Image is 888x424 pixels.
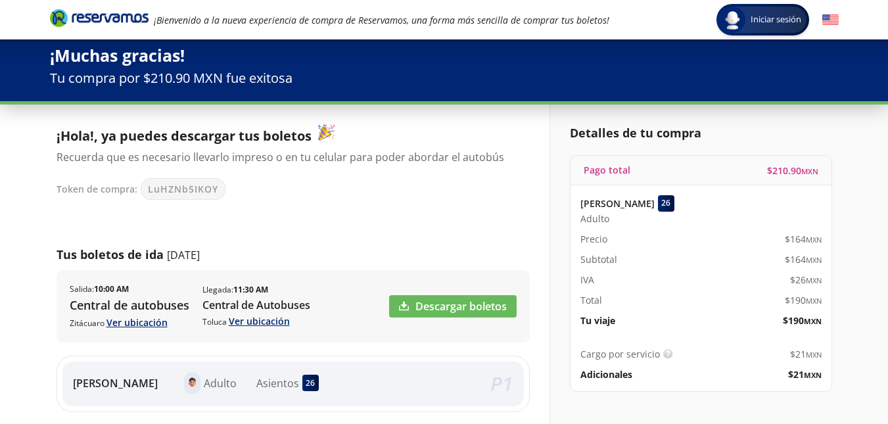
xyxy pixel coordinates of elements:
p: Llegada : [202,284,268,296]
span: $ 164 [785,252,822,266]
em: P 1 [490,370,513,397]
p: [DATE] [167,247,200,263]
p: Tu compra por $210.90 MXN fue exitosa [50,68,839,88]
span: Iniciar sesión [745,13,806,26]
p: ¡Hola!, ya puedes descargar tus boletos [57,124,517,146]
span: $ 21 [790,347,822,361]
span: $ 164 [785,232,822,246]
small: MXN [806,296,822,306]
a: Brand Logo [50,8,149,32]
button: English [822,12,839,28]
div: 26 [658,195,674,212]
p: Total [580,293,602,307]
span: $ 190 [783,314,822,327]
span: LuHZNb5IKOY [148,182,218,196]
b: 10:00 AM [94,283,129,294]
p: Pago total [584,163,630,177]
span: $ 190 [785,293,822,307]
div: 26 [302,375,319,391]
p: Precio [580,232,607,246]
small: MXN [806,255,822,265]
em: ¡Bienvenido a la nueva experiencia de compra de Reservamos, una forma más sencilla de comprar tus... [154,14,609,26]
p: ¡Muchas gracias! [50,43,839,68]
p: Zitácuaro [70,316,189,329]
span: $ 21 [788,367,822,381]
p: Subtotal [580,252,617,266]
p: Central de autobuses [70,296,189,314]
span: $ 26 [790,273,822,287]
p: [PERSON_NAME] [580,197,655,210]
p: [PERSON_NAME] [73,375,158,391]
small: MXN [804,316,822,326]
p: Cargo por servicio [580,347,660,361]
small: MXN [804,370,822,380]
span: Adulto [580,212,609,225]
i: Brand Logo [50,8,149,28]
p: Toluca [202,314,310,328]
p: Tu viaje [580,314,615,327]
p: Tus boletos de ida [57,246,164,264]
p: Salida : [70,283,129,295]
a: Descargar boletos [389,295,517,318]
p: Recuerda que es necesario llevarlo impreso o en tu celular para poder abordar el autobús [57,149,517,165]
small: MXN [801,166,818,176]
small: MXN [806,235,822,245]
small: MXN [806,350,822,360]
span: $ 210.90 [767,164,818,177]
p: Adulto [204,375,237,391]
small: MXN [806,275,822,285]
b: 11:30 AM [233,284,268,295]
p: Central de Autobuses [202,297,310,313]
p: Detalles de tu compra [570,124,832,142]
a: Ver ubicación [229,315,290,327]
a: Ver ubicación [106,316,168,329]
p: Token de compra: [57,182,137,196]
p: Adicionales [580,367,632,381]
p: IVA [580,273,594,287]
p: Asientos [256,375,299,391]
